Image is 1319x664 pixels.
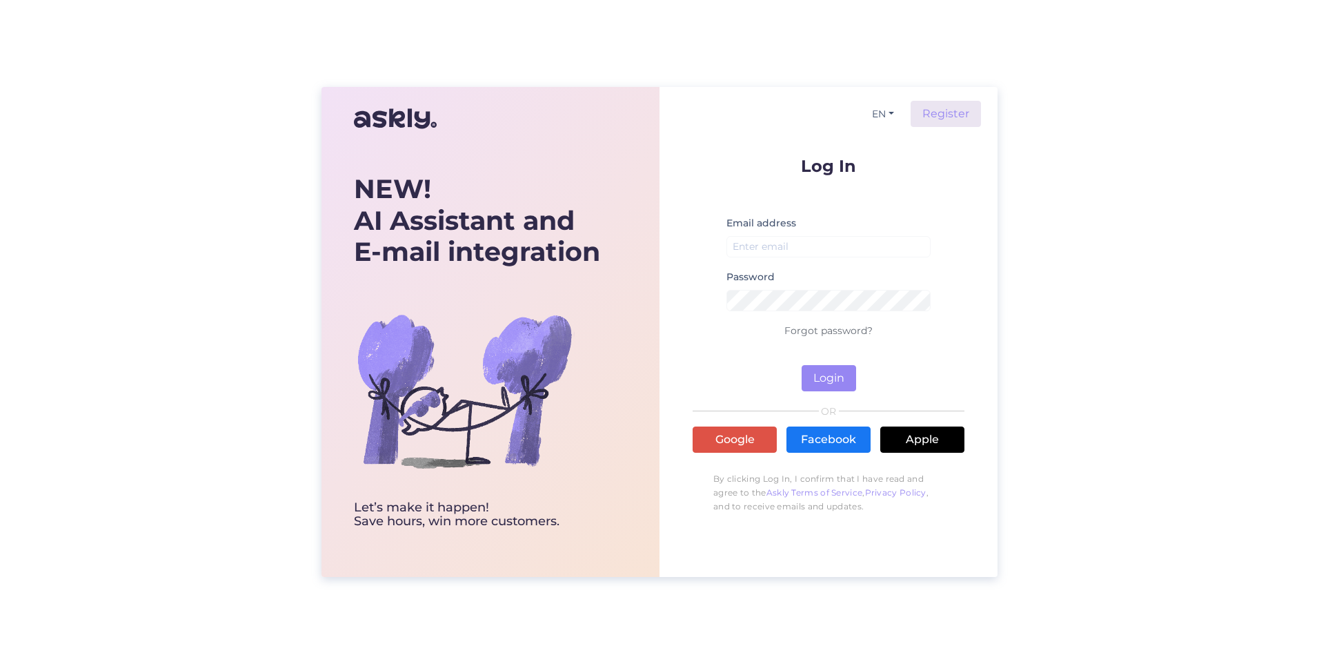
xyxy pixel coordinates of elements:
[726,236,931,257] input: Enter email
[784,324,873,337] a: Forgot password?
[693,427,777,453] a: Google
[693,157,964,175] p: Log In
[865,487,926,498] a: Privacy Policy
[880,427,964,453] a: Apple
[354,102,437,135] img: Askly
[819,407,839,416] span: OR
[354,280,575,501] img: bg-askly
[802,365,856,391] button: Login
[866,104,900,124] button: EN
[911,101,981,127] a: Register
[693,465,964,520] p: By clicking Log In, I confirm that I have read and agree to the , , and to receive emails and upd...
[354,501,600,529] div: Let’s make it happen! Save hours, win more customers.
[354,173,431,205] b: NEW!
[726,216,796,231] label: Email address
[786,427,871,453] a: Facebook
[726,270,775,284] label: Password
[766,487,863,498] a: Askly Terms of Service
[354,173,600,268] div: AI Assistant and E-mail integration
